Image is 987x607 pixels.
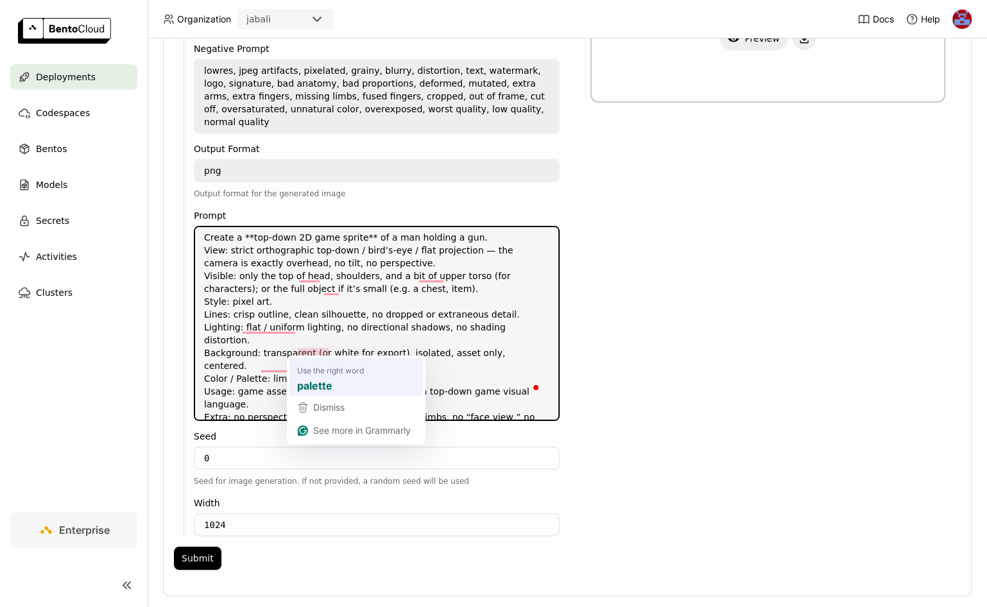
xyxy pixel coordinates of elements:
[174,547,221,570] button: Submit
[36,69,96,85] span: Deployments
[10,208,137,234] a: Secrets
[873,13,894,25] span: Docs
[195,227,558,420] textarea: To enrich screen reader interactions, please activate Accessibility in Grammarly extension settings
[272,13,273,26] input: Selected jabali.
[59,524,110,536] span: Enterprise
[36,285,73,300] span: Clusters
[194,210,560,221] label: Prompt
[728,33,739,44] svg: Show
[10,100,137,126] a: Codespaces
[194,44,560,54] label: Negative Prompt
[194,498,560,508] label: Width
[857,13,894,26] a: Docs
[195,160,558,181] textarea: png
[10,64,137,90] a: Deployments
[36,105,90,121] span: Codespaces
[246,13,271,26] div: jabali
[36,213,69,228] span: Secrets
[177,13,231,25] span: Organization
[10,244,137,269] a: Activities
[952,10,972,29] img: Jhonatan Oliveira
[36,249,77,264] span: Activities
[10,172,137,198] a: Models
[18,18,111,44] img: logo
[195,60,558,132] textarea: lowres, jpeg artifacts, pixelated, grainy, blurry, distortion, text, watermark, logo, signature, ...
[905,13,940,26] div: Help
[194,187,560,200] div: Output format for the generated image
[36,141,67,157] span: Bentos
[194,475,560,488] div: Seed for image generation. If not provided, a random seed will be used
[194,144,560,154] label: Output Format
[10,280,137,305] a: Clusters
[921,13,940,25] span: Help
[36,177,67,192] span: Models
[10,136,137,162] a: Bentos
[194,431,560,441] label: Seed
[10,512,137,548] a: Enterprise
[720,26,787,51] button: Preview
